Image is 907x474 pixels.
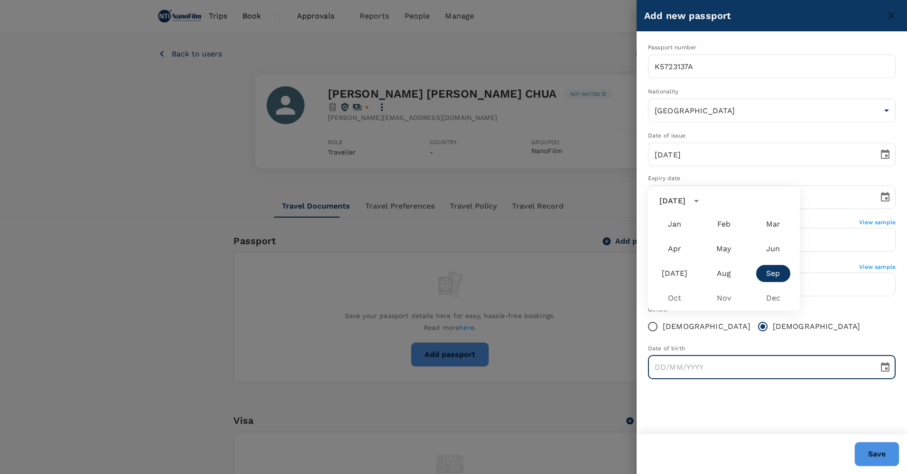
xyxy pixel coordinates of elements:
input: DD/MM/YYYY [648,185,872,209]
button: calendar view is open, switch to year view [688,193,704,209]
input: DD/MM/YYYY [648,143,872,166]
span: View sample [859,264,896,270]
button: Choose date [876,358,895,377]
span: [DEMOGRAPHIC_DATA] [663,321,750,332]
div: Date of birth [648,344,896,354]
div: Nationality [648,87,896,97]
input: DD/MM/YYYY [648,355,872,379]
button: Choose date, selected date is May 17, 2035 [876,188,895,207]
span: [DEMOGRAPHIC_DATA] [773,321,861,332]
h6: Add new passport [644,8,883,23]
button: June [756,240,790,257]
div: Expiry date [648,174,896,183]
span: View sample [859,219,896,226]
div: [DATE] [659,195,685,207]
button: September [756,265,790,282]
button: January [657,216,692,233]
button: July [657,265,692,282]
button: April [657,240,692,257]
div: Passport number [648,43,896,53]
div: [GEOGRAPHIC_DATA] [648,99,896,122]
button: Choose date, selected date is Jun 17, 2025 [876,145,895,164]
button: Save [854,442,899,466]
div: Date of issue [648,131,896,141]
button: August [707,265,741,282]
button: May [707,240,741,257]
button: February [707,216,741,233]
button: March [756,216,790,233]
button: close [883,8,899,24]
